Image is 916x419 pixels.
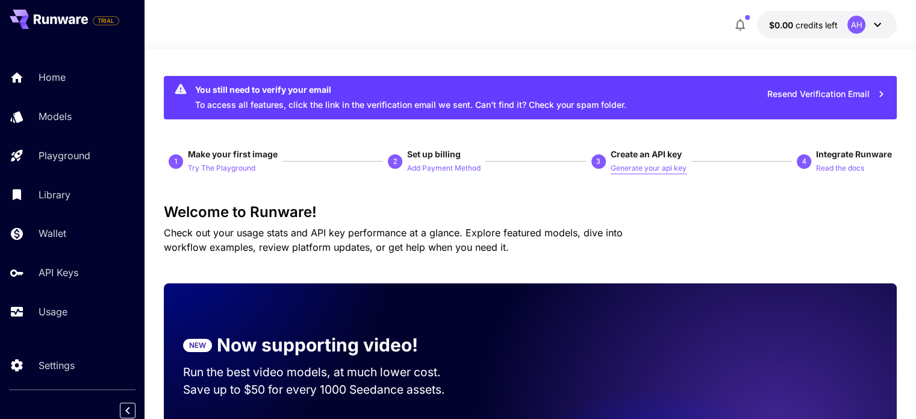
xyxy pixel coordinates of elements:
[39,304,67,319] p: Usage
[39,265,78,280] p: API Keys
[19,19,29,29] img: logo_orange.svg
[393,156,397,167] p: 2
[93,16,119,25] span: TRIAL
[39,109,72,124] p: Models
[93,13,119,28] span: Add your payment card to enable full platform functionality.
[34,19,59,29] div: v 4.0.25
[188,149,278,159] span: Make your first image
[39,187,70,202] p: Library
[611,160,687,175] button: Generate your api key
[769,20,796,30] span: $0.00
[19,31,29,41] img: website_grey.svg
[164,227,623,253] span: Check out your usage stats and API key performance at a glance. Explore featured models, dive int...
[183,381,464,399] p: Save up to $50 for every 1000 Seedance assets.
[757,11,897,39] button: $0.00AH
[769,19,838,31] div: $0.00
[611,163,687,174] p: Generate your api key
[761,82,892,107] button: Resend Verification Email
[39,148,90,163] p: Playground
[120,403,136,418] button: Collapse sidebar
[189,340,206,351] p: NEW
[188,163,255,174] p: Try The Playground
[174,156,178,167] p: 1
[195,83,626,96] div: You still need to verify your email
[133,71,203,79] div: Keywords by Traffic
[164,204,897,221] h3: Welcome to Runware!
[46,71,108,79] div: Domain Overview
[33,70,42,80] img: tab_domain_overview_orange.svg
[407,160,481,175] button: Add Payment Method
[183,364,464,381] p: Run the best video models, at much lower cost.
[611,149,682,159] span: Create an API key
[802,156,806,167] p: 4
[31,31,86,41] div: Domain: [URL]
[120,70,129,80] img: tab_keywords_by_traffic_grey.svg
[407,149,461,159] span: Set up billing
[39,358,75,373] p: Settings
[39,226,66,241] p: Wallet
[816,149,892,159] span: Integrate Runware
[407,163,481,174] p: Add Payment Method
[39,70,66,84] p: Home
[188,160,255,175] button: Try The Playground
[195,80,626,116] div: To access all features, click the link in the verification email we sent. Can’t find it? Check yo...
[796,20,838,30] span: credits left
[816,163,864,174] p: Read the docs
[816,160,864,175] button: Read the docs
[847,16,865,34] div: AH
[217,332,418,359] p: Now supporting video!
[596,156,600,167] p: 3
